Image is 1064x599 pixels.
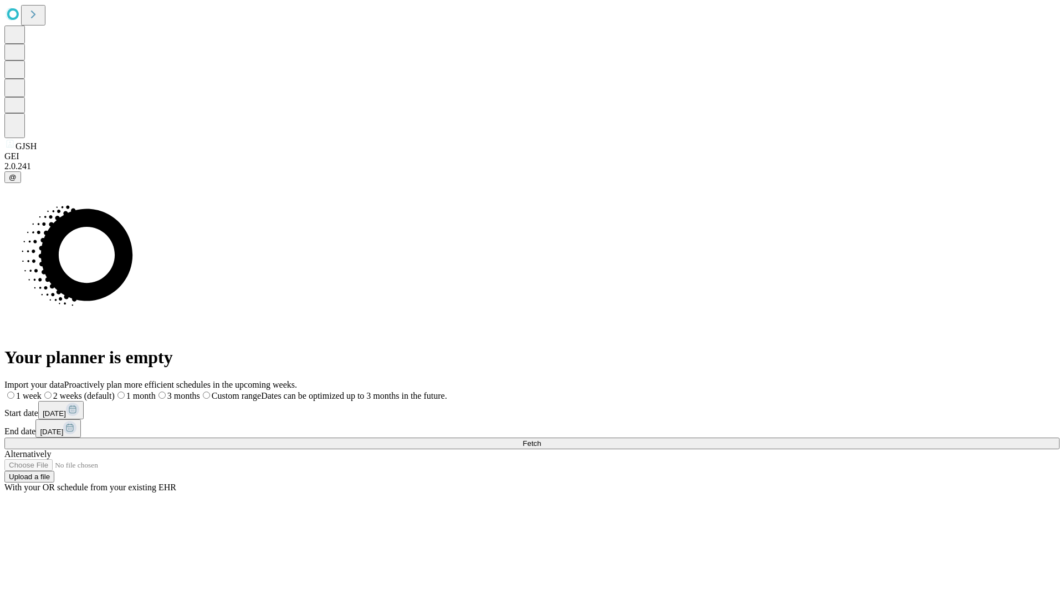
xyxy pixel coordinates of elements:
span: [DATE] [40,428,63,436]
button: [DATE] [35,419,81,438]
span: Fetch [523,439,541,448]
span: 2 weeks (default) [53,391,115,400]
span: With your OR schedule from your existing EHR [4,483,176,492]
span: Proactively plan more efficient schedules in the upcoming weeks. [64,380,297,389]
span: 1 month [126,391,156,400]
button: @ [4,171,21,183]
div: 2.0.241 [4,161,1060,171]
span: [DATE] [43,409,66,418]
span: Dates can be optimized up to 3 months in the future. [261,391,447,400]
span: 3 months [167,391,200,400]
button: Fetch [4,438,1060,449]
span: GJSH [16,141,37,151]
button: Upload a file [4,471,54,483]
span: 1 week [16,391,42,400]
input: 1 week [7,392,14,399]
input: 3 months [158,392,166,399]
span: Alternatively [4,449,51,459]
div: GEI [4,151,1060,161]
input: 2 weeks (default) [44,392,52,399]
input: 1 month [117,392,125,399]
div: Start date [4,401,1060,419]
input: Custom rangeDates can be optimized up to 3 months in the future. [203,392,210,399]
span: @ [9,173,17,181]
h1: Your planner is empty [4,347,1060,368]
button: [DATE] [38,401,84,419]
div: End date [4,419,1060,438]
span: Import your data [4,380,64,389]
span: Custom range [212,391,261,400]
